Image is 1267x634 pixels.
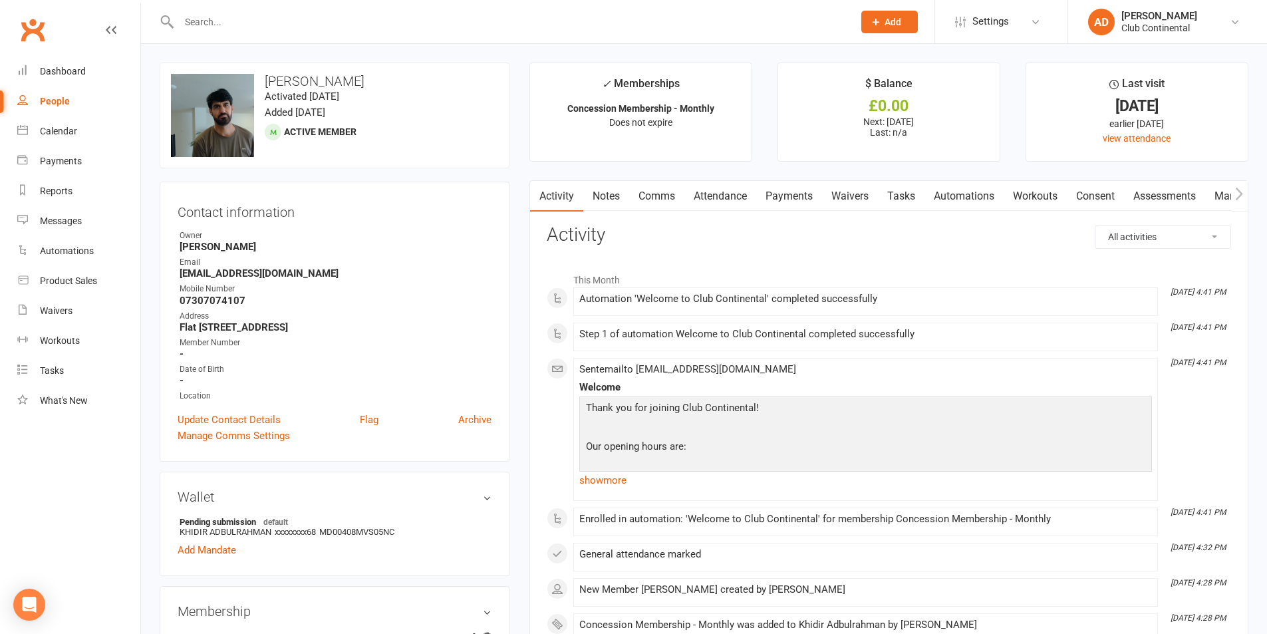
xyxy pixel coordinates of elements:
[547,266,1231,287] li: This Month
[40,395,88,406] div: What's New
[579,293,1152,305] div: Automation 'Welcome to Club Continental' completed successfully
[1103,133,1171,144] a: view attendance
[180,516,485,527] strong: Pending submission
[178,200,492,220] h3: Contact information
[180,295,492,307] strong: 07307074107
[178,412,281,428] a: Update Contact Details
[265,106,325,118] time: Added [DATE]
[1124,181,1205,212] a: Assessments
[1121,22,1197,34] div: Club Continental
[40,365,64,376] div: Tasks
[865,75,913,99] div: $ Balance
[17,116,140,146] a: Calendar
[284,126,356,137] span: Active member
[175,13,844,31] input: Search...
[602,78,611,90] i: ✓
[40,186,72,196] div: Reports
[180,375,492,387] strong: -
[180,363,492,376] div: Date of Birth
[40,245,94,256] div: Automations
[878,181,924,212] a: Tasks
[1171,578,1226,587] i: [DATE] 4:28 PM
[790,99,988,113] div: £0.00
[13,589,45,621] div: Open Intercom Messenger
[180,310,492,323] div: Address
[180,267,492,279] strong: [EMAIL_ADDRESS][DOMAIN_NAME]
[17,176,140,206] a: Reports
[180,241,492,253] strong: [PERSON_NAME]
[1004,181,1067,212] a: Workouts
[171,74,498,88] h3: [PERSON_NAME]
[17,356,140,386] a: Tasks
[822,181,878,212] a: Waivers
[180,256,492,269] div: Email
[972,7,1009,37] span: Settings
[40,96,70,106] div: People
[1171,543,1226,552] i: [DATE] 4:32 PM
[579,514,1152,525] div: Enrolled in automation: 'Welcome to Club Continental' for membership Concession Membership - Monthly
[1171,358,1226,367] i: [DATE] 4:41 PM
[1171,287,1226,297] i: [DATE] 4:41 PM
[180,321,492,333] strong: Flat [STREET_ADDRESS]
[885,17,901,27] span: Add
[17,326,140,356] a: Workouts
[17,236,140,266] a: Automations
[180,348,492,360] strong: -
[259,516,292,527] span: default
[924,181,1004,212] a: Automations
[583,181,629,212] a: Notes
[17,296,140,326] a: Waivers
[40,305,72,316] div: Waivers
[180,390,492,402] div: Location
[567,103,714,114] strong: Concession Membership - Monthly
[579,471,1152,490] a: show more
[40,275,97,286] div: Product Sales
[579,329,1152,340] div: Step 1 of automation Welcome to Club Continental completed successfully
[579,619,1152,631] div: Concession Membership - Monthly was added to Khidir Adbulrahman by [PERSON_NAME]
[756,181,822,212] a: Payments
[265,90,339,102] time: Activated [DATE]
[1171,613,1226,623] i: [DATE] 4:28 PM
[180,230,492,242] div: Owner
[583,400,1149,419] p: Thank you for joining Club Continental!
[579,584,1152,595] div: New Member [PERSON_NAME] created by [PERSON_NAME]
[1171,508,1226,517] i: [DATE] 4:41 PM
[180,283,492,295] div: Mobile Number
[40,216,82,226] div: Messages
[275,527,316,537] span: xxxxxxxx68
[1038,116,1236,131] div: earlier [DATE]
[319,527,394,537] span: MD00408MVS05NC
[1121,10,1197,22] div: [PERSON_NAME]
[180,337,492,349] div: Member Number
[17,146,140,176] a: Payments
[16,13,49,47] a: Clubworx
[684,181,756,212] a: Attendance
[40,126,77,136] div: Calendar
[178,514,492,539] li: KHIDIR ADBULRAHMAN
[40,156,82,166] div: Payments
[40,335,80,346] div: Workouts
[17,386,140,416] a: What's New
[1038,99,1236,113] div: [DATE]
[547,225,1231,245] h3: Activity
[609,117,672,128] span: Does not expire
[17,266,140,296] a: Product Sales
[458,412,492,428] a: Archive
[178,542,236,558] a: Add Mandate
[178,604,492,619] h3: Membership
[1109,75,1165,99] div: Last visit
[579,549,1152,560] div: General attendance marked
[790,116,988,138] p: Next: [DATE] Last: n/a
[579,363,796,375] span: Sent email to [EMAIL_ADDRESS][DOMAIN_NAME]
[360,412,378,428] a: Flag
[178,428,290,444] a: Manage Comms Settings
[530,181,583,212] a: Activity
[178,490,492,504] h3: Wallet
[17,86,140,116] a: People
[17,206,140,236] a: Messages
[579,382,1152,393] div: Welcome
[171,74,254,157] img: image1755098945.png
[861,11,918,33] button: Add
[1088,9,1115,35] div: AD
[17,57,140,86] a: Dashboard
